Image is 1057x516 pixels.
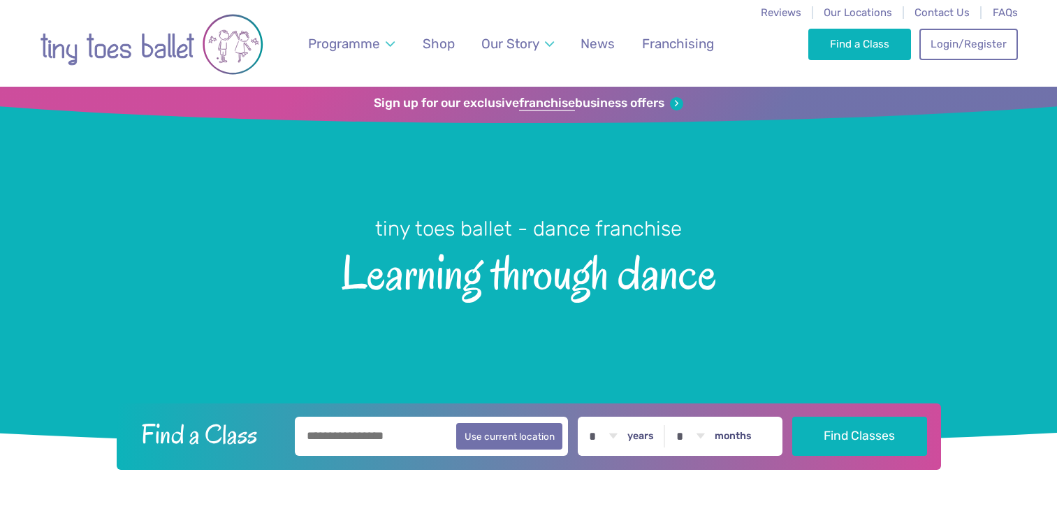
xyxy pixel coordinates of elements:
strong: franchise [519,96,575,111]
span: Learning through dance [24,243,1033,299]
a: Programme [301,27,401,60]
small: tiny toes ballet - dance franchise [375,217,682,241]
a: Shop [416,27,461,60]
span: Programme [308,36,380,52]
a: Login/Register [919,29,1017,59]
button: Use current location [456,423,563,450]
a: FAQs [993,6,1018,19]
img: tiny toes ballet [40,9,263,80]
a: Reviews [761,6,801,19]
span: Shop [423,36,455,52]
h2: Find a Class [130,417,285,452]
a: Franchising [635,27,720,60]
label: months [715,430,752,443]
a: News [574,27,622,60]
a: Our Locations [824,6,892,19]
a: Contact Us [914,6,970,19]
span: News [581,36,615,52]
span: Our Story [481,36,539,52]
a: Sign up for our exclusivefranchisebusiness offers [374,96,683,111]
a: Our Story [474,27,560,60]
span: Franchising [642,36,714,52]
button: Find Classes [792,417,927,456]
a: Find a Class [808,29,911,59]
label: years [627,430,654,443]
